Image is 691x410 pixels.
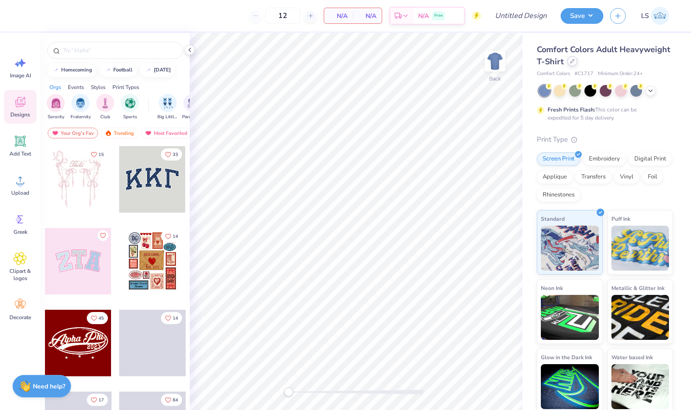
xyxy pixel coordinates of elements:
[99,63,137,77] button: football
[52,130,59,136] img: most_fav.gif
[651,7,669,25] img: Lizzy Sadorf
[47,63,96,77] button: homecoming
[98,398,104,402] span: 17
[140,63,175,77] button: [DATE]
[9,314,31,321] span: Decorate
[418,11,429,21] span: N/A
[145,130,152,136] img: most_fav.gif
[488,7,554,25] input: Untitled Design
[629,152,672,166] div: Digital Print
[611,352,653,362] span: Water based Ink
[61,67,92,72] div: homecoming
[548,106,595,113] strong: Fresh Prints Flash:
[68,83,84,91] div: Events
[71,114,91,120] span: Fraternity
[541,352,592,362] span: Glow in the Dark Ink
[358,11,376,21] span: N/A
[10,72,31,79] span: Image AI
[611,295,669,340] img: Metallic & Glitter Ink
[641,11,649,21] span: LS
[11,189,29,196] span: Upload
[182,94,203,120] div: filter for Parent's Weekend
[561,8,603,24] button: Save
[98,230,108,241] button: Like
[96,94,114,120] button: filter button
[637,7,673,25] a: LS
[52,67,59,73] img: trend_line.gif
[48,128,98,138] div: Your Org's Fav
[48,114,64,120] span: Sorority
[49,83,61,91] div: Orgs
[611,364,669,409] img: Water based Ink
[598,70,643,78] span: Minimum Order: 24 +
[76,98,85,108] img: Fraternity Image
[9,150,31,157] span: Add Text
[489,75,501,83] div: Back
[537,170,573,184] div: Applique
[537,134,673,145] div: Print Type
[96,94,114,120] div: filter for Club
[71,94,91,120] div: filter for Fraternity
[10,111,30,118] span: Designs
[87,312,108,324] button: Like
[100,114,110,120] span: Club
[537,152,580,166] div: Screen Print
[161,148,182,160] button: Like
[157,94,178,120] div: filter for Big Little Reveal
[145,67,152,73] img: trend_line.gif
[91,83,106,91] div: Styles
[154,67,171,72] div: halloween
[537,70,570,78] span: Comfort Colors
[87,394,108,406] button: Like
[161,312,182,324] button: Like
[541,364,599,409] img: Glow in the Dark Ink
[157,114,178,120] span: Big Little Reveal
[157,94,178,120] button: filter button
[537,44,670,67] span: Comfort Colors Adult Heavyweight T-Shirt
[5,267,35,282] span: Clipart & logos
[173,234,178,239] span: 14
[330,11,348,21] span: N/A
[33,382,65,391] strong: Need help?
[98,316,104,321] span: 45
[101,128,138,138] div: Trending
[161,230,182,242] button: Like
[284,388,293,397] div: Accessibility label
[642,170,663,184] div: Foil
[575,70,593,78] span: # C1717
[47,94,65,120] button: filter button
[105,130,112,136] img: trending.gif
[100,98,110,108] img: Club Image
[163,98,173,108] img: Big Little Reveal Image
[47,94,65,120] div: filter for Sorority
[62,46,177,55] input: Try "Alpha"
[87,148,108,160] button: Like
[173,398,178,402] span: 84
[611,226,669,271] img: Puff Ink
[141,128,192,138] div: Most Favorited
[71,94,91,120] button: filter button
[182,94,203,120] button: filter button
[112,83,139,91] div: Print Types
[486,52,504,70] img: Back
[541,295,599,340] img: Neon Ink
[583,152,626,166] div: Embroidery
[13,228,27,236] span: Greek
[614,170,639,184] div: Vinyl
[182,114,203,120] span: Parent's Weekend
[548,106,658,122] div: This color can be expedited for 5 day delivery.
[265,8,300,24] input: – –
[51,98,61,108] img: Sorority Image
[611,214,630,223] span: Puff Ink
[537,188,580,202] div: Rhinestones
[173,152,178,157] span: 33
[575,170,611,184] div: Transfers
[123,114,137,120] span: Sports
[121,94,139,120] button: filter button
[161,394,182,406] button: Like
[113,67,133,72] div: football
[541,283,563,293] span: Neon Ink
[541,226,599,271] img: Standard
[187,98,198,108] img: Parent's Weekend Image
[104,67,111,73] img: trend_line.gif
